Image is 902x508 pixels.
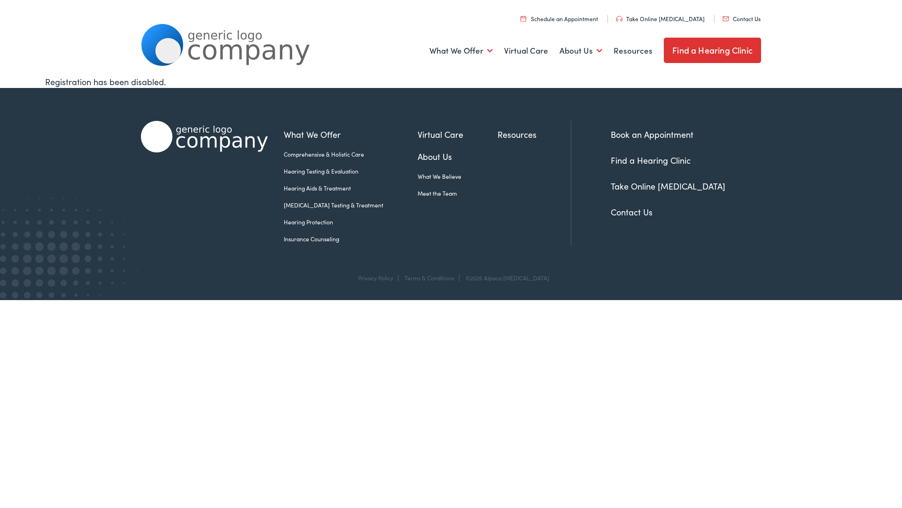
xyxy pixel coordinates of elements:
[284,167,418,175] a: Hearing Testing & Evaluation
[284,218,418,226] a: Hearing Protection
[611,154,691,166] a: Find a Hearing Clinic
[723,15,761,23] a: Contact Us
[358,274,393,282] a: Privacy Policy
[284,235,418,243] a: Insurance Counseling
[418,172,498,181] a: What We Believe
[284,201,418,209] a: [MEDICAL_DATA] Testing & Treatment
[616,15,705,23] a: Take Online [MEDICAL_DATA]
[614,33,653,68] a: Resources
[616,16,622,22] img: utility icon
[404,274,454,282] a: Terms & Conditions
[418,189,498,198] a: Meet the Team
[45,75,857,88] div: Registration has been disabled.
[521,15,598,23] a: Schedule an Appointment
[141,121,268,152] img: Alpaca Audiology
[498,128,571,141] a: Resources
[418,150,498,163] a: About Us
[560,33,602,68] a: About Us
[664,38,761,63] a: Find a Hearing Clinic
[461,275,549,281] div: ©2025 Alpaca [MEDICAL_DATA]
[418,128,498,141] a: Virtual Care
[429,33,493,68] a: What We Offer
[723,16,729,21] img: utility icon
[284,184,418,192] a: Hearing Aids & Treatment
[611,206,653,218] a: Contact Us
[504,33,548,68] a: Virtual Care
[284,128,418,141] a: What We Offer
[284,150,418,159] a: Comprehensive & Holistic Care
[611,180,725,192] a: Take Online [MEDICAL_DATA]
[521,16,526,22] img: utility icon
[611,128,693,140] a: Book an Appointment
